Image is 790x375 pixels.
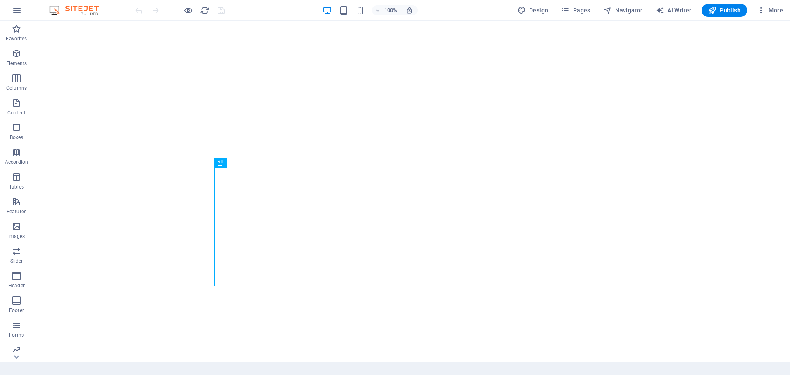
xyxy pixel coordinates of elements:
button: Click here to leave preview mode and continue editing [183,5,193,15]
button: 100% [372,5,401,15]
i: On resize automatically adjust zoom level to fit chosen device. [406,7,413,14]
button: reload [200,5,209,15]
p: Favorites [6,35,27,42]
p: Accordion [5,159,28,165]
p: Forms [9,332,24,338]
button: Design [514,4,552,17]
span: Pages [561,6,590,14]
p: Header [8,282,25,289]
span: Publish [708,6,741,14]
button: More [754,4,786,17]
button: AI Writer [653,4,695,17]
span: More [757,6,783,14]
p: Tables [9,184,24,190]
p: Footer [9,307,24,314]
span: Navigator [604,6,643,14]
span: AI Writer [656,6,692,14]
i: Reload page [200,6,209,15]
button: Publish [702,4,747,17]
p: Columns [6,85,27,91]
p: Boxes [10,134,23,141]
button: Navigator [600,4,646,17]
h6: 100% [384,5,397,15]
p: Features [7,208,26,215]
p: Elements [6,60,27,67]
span: Design [518,6,548,14]
p: Content [7,109,26,116]
div: Design (Ctrl+Alt+Y) [514,4,552,17]
p: Images [8,233,25,240]
p: Slider [10,258,23,264]
img: Editor Logo [47,5,109,15]
button: Pages [558,4,593,17]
